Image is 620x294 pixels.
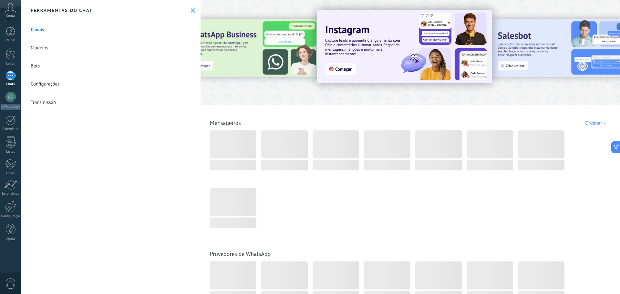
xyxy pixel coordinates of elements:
img: Slide 1 [317,10,492,83]
div: Ajuda [1,237,20,241]
h2: Ferramentas do chat [31,7,93,13]
a: Bots [21,57,201,75]
div: Leads [1,62,20,66]
div: Calendário [1,127,20,131]
span: Conta [6,14,15,18]
a: Configurações [21,75,201,93]
div: Estatísticas [1,192,20,196]
div: Configurações [1,214,20,218]
img: Slide 3 [182,19,320,77]
div: E-mail [1,171,20,175]
a: Canais [21,21,201,39]
div: Listas [1,150,20,154]
a: Transmissão [21,93,201,111]
div: Ordenar [585,120,608,126]
a: Modelos [21,39,201,57]
a: Provedores de WhatsApp [210,250,271,258]
div: Painel [1,38,20,43]
div: WhatsApp [1,104,20,110]
div: Chats [1,82,20,86]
